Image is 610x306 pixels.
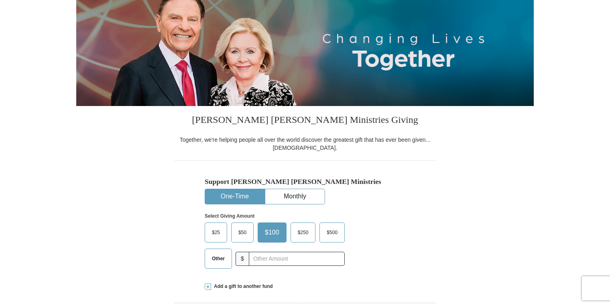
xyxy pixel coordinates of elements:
[249,252,345,266] input: Other Amount
[294,226,313,239] span: $250
[208,226,224,239] span: $25
[208,253,229,265] span: Other
[205,189,264,204] button: One-Time
[175,136,435,152] div: Together, we're helping people all over the world discover the greatest gift that has ever been g...
[323,226,342,239] span: $500
[175,106,435,136] h3: [PERSON_NAME] [PERSON_NAME] Ministries Giving
[236,252,249,266] span: $
[205,213,254,219] strong: Select Giving Amount
[205,177,405,186] h5: Support [PERSON_NAME] [PERSON_NAME] Ministries
[261,226,283,239] span: $100
[265,189,325,204] button: Monthly
[211,283,273,290] span: Add a gift to another fund
[234,226,250,239] span: $50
